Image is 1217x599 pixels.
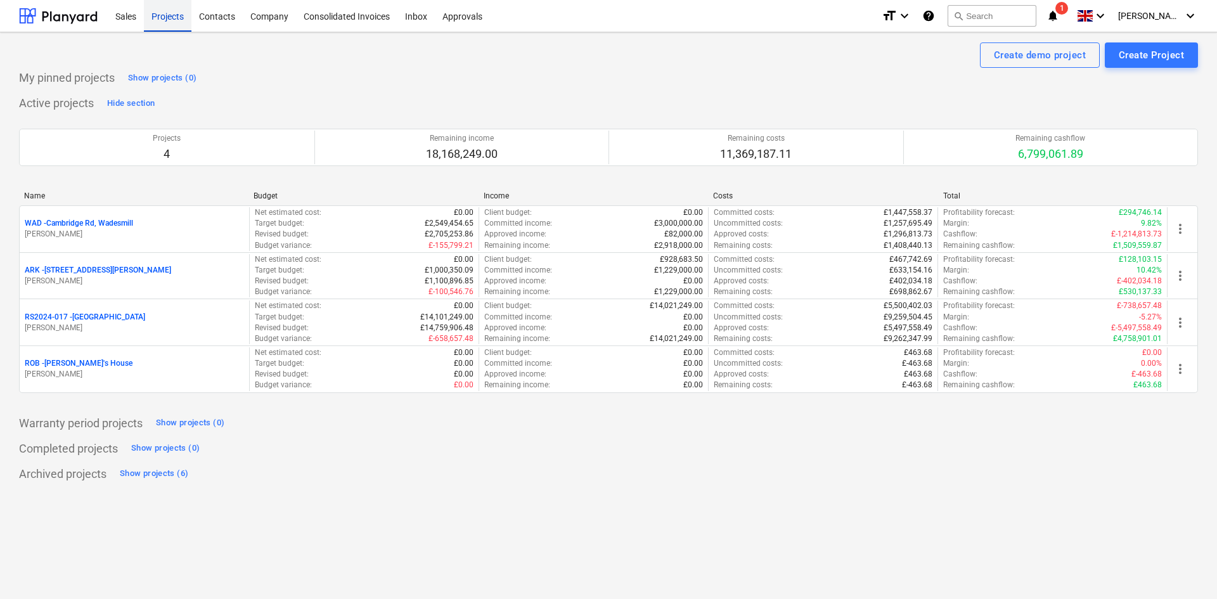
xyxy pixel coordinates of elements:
[714,276,769,287] p: Approved costs :
[255,347,321,358] p: Net estimated cost :
[884,300,932,311] p: £5,500,402.03
[454,347,473,358] p: £0.00
[943,323,977,333] p: Cashflow :
[484,229,546,240] p: Approved income :
[714,218,783,229] p: Uncommitted costs :
[153,146,181,162] p: 4
[889,254,932,265] p: £467,742.69
[484,369,546,380] p: Approved income :
[902,358,932,369] p: £-463.68
[1015,133,1085,144] p: Remaining cashflow
[943,358,969,369] p: Margin :
[25,358,132,369] p: ROB - [PERSON_NAME]'s House
[484,323,546,333] p: Approved income :
[428,240,473,251] p: £-155,799.21
[889,287,932,297] p: £698,862.67
[426,146,498,162] p: 18,168,249.00
[454,369,473,380] p: £0.00
[1173,221,1188,236] span: more_vert
[454,380,473,390] p: £0.00
[980,42,1100,68] button: Create demo project
[720,133,792,144] p: Remaining costs
[255,207,321,218] p: Net estimated cost :
[25,358,244,380] div: ROB -[PERSON_NAME]'s House[PERSON_NAME]
[120,467,188,481] div: Show projects (6)
[714,380,773,390] p: Remaining costs :
[104,93,158,113] button: Hide section
[1137,265,1162,276] p: 10.42%
[428,287,473,297] p: £-100,546.76
[650,300,703,311] p: £14,021,249.00
[128,439,203,459] button: Show projects (0)
[943,218,969,229] p: Margin :
[1105,42,1198,68] button: Create Project
[943,191,1162,200] div: Total
[24,191,243,200] div: Name
[714,369,769,380] p: Approved costs :
[19,441,118,456] p: Completed projects
[714,240,773,251] p: Remaining costs :
[25,323,244,333] p: [PERSON_NAME]
[484,207,532,218] p: Client budget :
[884,240,932,251] p: £1,408,440.13
[948,5,1036,27] button: Search
[683,358,703,369] p: £0.00
[1154,538,1217,599] iframe: Chat Widget
[943,287,1015,297] p: Remaining cashflow :
[884,229,932,240] p: £1,296,813.73
[714,312,783,323] p: Uncommitted costs :
[720,146,792,162] p: 11,369,187.11
[19,96,94,111] p: Active projects
[255,323,309,333] p: Revised budget :
[484,254,532,265] p: Client budget :
[1119,207,1162,218] p: £294,746.14
[1093,8,1108,23] i: keyboard_arrow_down
[1141,358,1162,369] p: 0.00%
[1117,300,1162,311] p: £-738,657.48
[25,312,244,333] div: RS2024-017 -[GEOGRAPHIC_DATA][PERSON_NAME]
[714,287,773,297] p: Remaining costs :
[904,369,932,380] p: £463.68
[683,323,703,333] p: £0.00
[884,207,932,218] p: £1,447,558.37
[1015,146,1085,162] p: 6,799,061.89
[1113,333,1162,344] p: £4,758,901.01
[484,287,550,297] p: Remaining income :
[25,218,133,229] p: WAD - Cambridge Rd, Wadesmill
[1113,240,1162,251] p: £1,509,559.87
[1119,47,1184,63] div: Create Project
[943,380,1015,390] p: Remaining cashflow :
[484,347,532,358] p: Client budget :
[255,229,309,240] p: Revised budget :
[1055,2,1068,15] span: 1
[943,333,1015,344] p: Remaining cashflow :
[128,71,196,86] div: Show projects (0)
[484,333,550,344] p: Remaining income :
[884,312,932,323] p: £9,259,504.45
[713,191,932,200] div: Costs
[943,369,977,380] p: Cashflow :
[714,229,769,240] p: Approved costs :
[904,347,932,358] p: £463.68
[943,312,969,323] p: Margin :
[683,380,703,390] p: £0.00
[156,416,224,430] div: Show projects (0)
[255,218,304,229] p: Target budget :
[484,265,552,276] p: Committed income :
[714,347,775,358] p: Committed costs :
[484,240,550,251] p: Remaining income :
[1142,347,1162,358] p: £0.00
[1183,8,1198,23] i: keyboard_arrow_down
[1117,276,1162,287] p: £-402,034.18
[117,464,191,484] button: Show projects (6)
[660,254,703,265] p: £928,683.50
[1173,315,1188,330] span: more_vert
[683,347,703,358] p: £0.00
[425,218,473,229] p: £2,549,454.65
[943,347,1015,358] p: Profitability forecast :
[1119,254,1162,265] p: £128,103.15
[1139,312,1162,323] p: -5.27%
[454,300,473,311] p: £0.00
[255,276,309,287] p: Revised budget :
[994,47,1086,63] div: Create demo project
